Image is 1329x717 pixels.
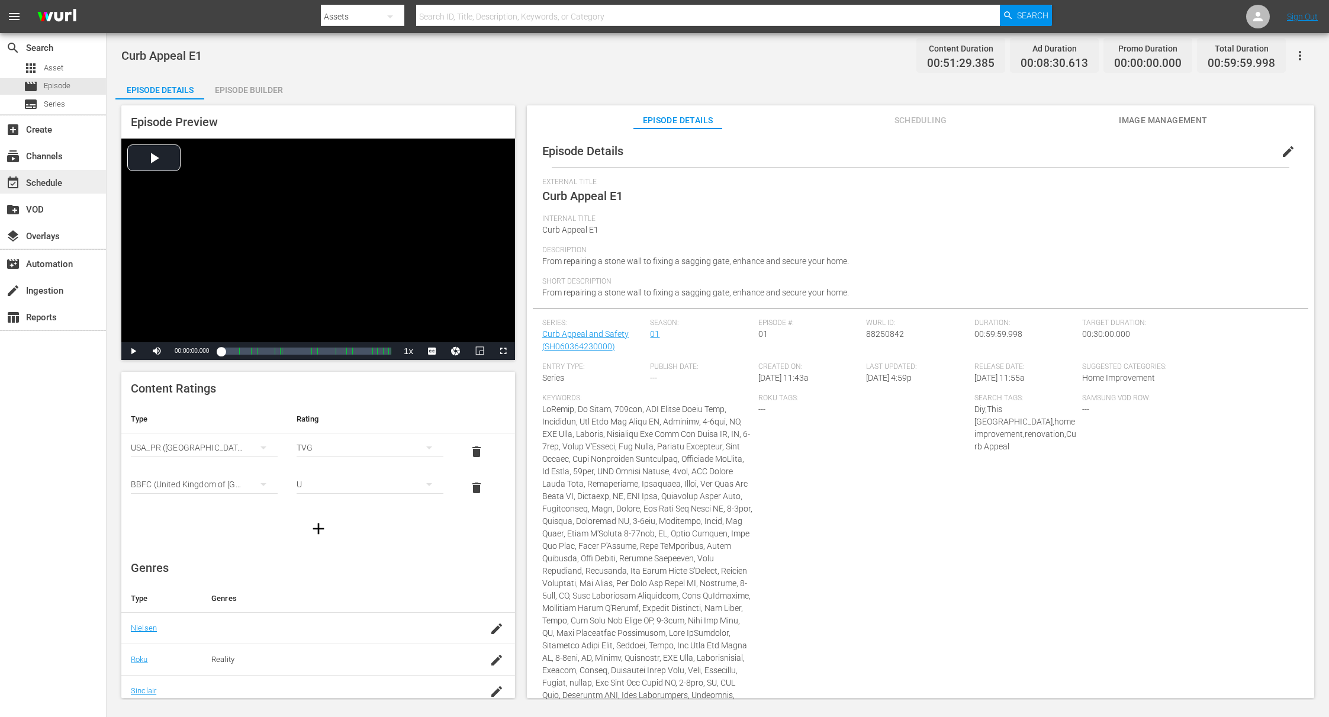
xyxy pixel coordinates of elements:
[6,284,20,298] span: Ingestion
[542,214,1293,224] span: Internal Title
[758,404,765,414] span: ---
[542,394,752,403] span: Keywords:
[6,202,20,217] span: VOD
[6,123,20,137] span: Create
[542,178,1293,187] span: External Title
[758,394,968,403] span: Roku Tags:
[1208,57,1275,70] span: 00:59:59.998
[145,342,169,360] button: Mute
[204,76,293,104] div: Episode Builder
[1021,57,1088,70] span: 00:08:30.613
[131,468,278,501] div: BBFC (United Kingdom of [GEOGRAPHIC_DATA] and [GEOGRAPHIC_DATA] (the))
[44,80,70,92] span: Episode
[121,139,515,360] div: Video Player
[397,342,420,360] button: Playback Rate
[542,144,623,158] span: Episode Details
[1114,40,1182,57] div: Promo Duration
[131,655,148,664] a: Roku
[650,373,657,382] span: ---
[974,373,1025,382] span: [DATE] 11:55a
[1208,40,1275,57] div: Total Duration
[121,49,202,63] span: Curb Appeal E1
[115,76,204,99] button: Episode Details
[542,288,849,297] span: From repairing a stone wall to fixing a sagging gate, enhance and secure your home.
[1082,362,1292,372] span: Suggested Categories:
[1274,137,1302,166] button: edit
[866,373,912,382] span: [DATE] 4:59p
[650,362,752,372] span: Publish Date:
[1287,12,1318,21] a: Sign Out
[542,319,644,328] span: Series:
[131,115,218,129] span: Episode Preview
[974,362,1076,372] span: Release Date:
[1082,404,1089,414] span: ---
[131,623,157,632] a: Nielsen
[542,189,623,203] span: Curb Appeal E1
[974,394,1076,403] span: Search Tags:
[131,431,278,464] div: USA_PR ([GEOGRAPHIC_DATA] ([GEOGRAPHIC_DATA]))
[542,329,629,351] a: Curb Appeal and Safety (SH060364230000)
[44,62,63,74] span: Asset
[1119,113,1208,128] span: Image Management
[131,686,156,695] a: Sinclair
[24,97,38,111] span: Series
[927,57,995,70] span: 00:51:29.385
[131,381,216,396] span: Content Ratings
[121,405,515,506] table: simple table
[1017,5,1048,26] span: Search
[131,561,169,575] span: Genres
[542,277,1293,287] span: Short Description
[121,584,202,613] th: Type
[866,319,968,328] span: Wurl ID:
[287,405,453,433] th: Rating
[7,9,21,24] span: menu
[468,342,491,360] button: Picture-in-Picture
[974,319,1076,328] span: Duration:
[420,342,444,360] button: Captions
[866,329,904,339] span: 88250842
[633,113,722,128] span: Episode Details
[115,76,204,104] div: Episode Details
[121,342,145,360] button: Play
[462,474,491,502] button: delete
[542,362,644,372] span: Entry Type:
[542,404,752,712] span: LoRemip, Do Sitam, 709con, ADI Elitse Doeiu Temp, Incididun, Utl Etdo Mag Aliqu EN, Adminimv, 4-6...
[758,319,860,328] span: Episode #:
[542,373,564,382] span: Series
[221,348,391,355] div: Progress Bar
[469,445,484,459] span: delete
[491,342,515,360] button: Fullscreen
[6,310,20,324] span: Reports
[876,113,965,128] span: Scheduling
[1281,144,1295,159] span: edit
[1021,40,1088,57] div: Ad Duration
[542,256,849,266] span: From repairing a stone wall to fixing a sagging gate, enhance and secure your home.
[6,149,20,163] span: Channels
[542,246,1293,255] span: Description
[866,362,968,372] span: Last Updated:
[927,40,995,57] div: Content Duration
[121,405,287,433] th: Type
[462,438,491,466] button: delete
[6,257,20,271] span: Automation
[24,61,38,75] span: Asset
[175,348,209,354] span: 00:00:00.000
[297,468,443,501] div: U
[758,373,809,382] span: [DATE] 11:43a
[202,584,473,613] th: Genres
[650,329,659,339] a: 01
[1082,394,1184,403] span: Samsung VOD Row:
[44,98,65,110] span: Series
[758,329,768,339] span: 01
[6,229,20,243] span: Overlays
[297,431,443,464] div: TVG
[469,481,484,495] span: delete
[6,41,20,55] span: Search
[6,176,20,190] span: Schedule
[1000,5,1052,26] button: Search
[974,329,1022,339] span: 00:59:59.998
[1082,373,1155,382] span: Home Improvement
[1114,57,1182,70] span: 00:00:00.000
[974,404,1076,451] span: Diy,This [GEOGRAPHIC_DATA],home improvement,renovation,Curb Appeal
[650,319,752,328] span: Season:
